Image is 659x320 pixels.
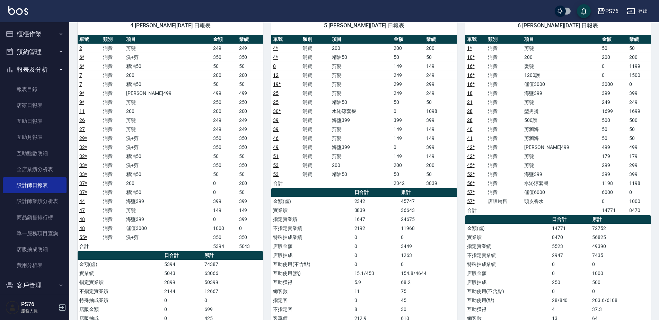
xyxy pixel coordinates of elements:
td: 399 [600,89,627,98]
td: 消費 [101,143,125,152]
td: 0 [600,71,627,80]
a: 單一服務項目查詢 [3,225,67,241]
td: 精油50 [124,188,211,197]
td: 45747 [399,197,457,206]
table: a dense table [271,35,457,188]
td: 179 [600,152,627,161]
a: 費用分析表 [3,257,67,273]
a: 店家日報表 [3,97,67,113]
a: 26 [79,117,85,123]
td: 500 [600,116,627,125]
th: 項目 [124,35,211,44]
td: 剪髮 [330,62,392,71]
td: 200 [424,161,457,170]
td: 消費 [101,179,125,188]
td: 50 [424,98,457,107]
td: 50 [237,170,263,179]
a: 25 [273,90,279,96]
td: 200 [392,44,424,53]
td: 店販銷售 [486,197,522,206]
td: 179 [627,152,651,161]
td: 消費 [301,98,330,107]
td: 消費 [486,98,522,107]
td: 剪瀏海 [522,134,600,143]
a: 11 [79,108,85,114]
td: 1198 [600,179,627,188]
a: 設計師日報表 [3,177,67,193]
td: 金額(虛) [271,197,352,206]
td: 消費 [101,53,125,62]
td: 399 [392,116,424,125]
td: 剪髮 [330,125,392,134]
a: 53 [273,162,279,168]
td: 249 [392,71,424,80]
td: 消費 [301,152,330,161]
td: 200 [124,179,211,188]
td: 200 [211,107,237,116]
td: 洗+剪 [124,53,211,62]
a: 39 [273,126,279,132]
td: 剪髮 [330,89,392,98]
td: 200 [330,161,392,170]
a: 店販抽成明細 [3,241,67,257]
td: 299 [600,161,627,170]
td: 精油50 [330,98,392,107]
td: 燙髮 [522,62,600,71]
td: 剪髮 [330,71,392,80]
a: 49 [273,144,279,150]
td: 149 [424,62,457,71]
td: 實業績 [271,206,352,215]
button: 登出 [624,5,651,18]
th: 項目 [522,35,600,44]
a: 53 [273,171,279,177]
td: 消費 [486,179,522,188]
td: 499 [237,89,263,98]
td: 剪髮 [330,134,392,143]
a: 44 [79,198,85,204]
td: 200 [124,107,211,116]
td: 200 [522,53,600,62]
td: 消費 [101,161,125,170]
td: 0 [627,188,651,197]
td: 3839 [424,179,457,188]
td: 149 [211,206,237,215]
td: 消費 [301,44,330,53]
h5: PS76 [21,301,56,308]
a: 51 [273,153,279,159]
img: Logo [8,6,28,15]
td: 剪髮 [330,152,392,161]
td: 299 [392,80,424,89]
th: 金額 [600,35,627,44]
td: 149 [392,62,424,71]
td: 剪瀏海 [522,125,600,134]
td: 50 [211,170,237,179]
td: 249 [600,98,627,107]
td: 消費 [486,107,522,116]
td: 1000 [627,197,651,206]
td: 海鹽399 [522,170,600,179]
td: 399 [211,197,237,206]
td: 洗+剪 [124,161,211,170]
td: 350 [211,161,237,170]
td: 200 [237,107,263,116]
td: 剪髮 [522,44,600,53]
td: 0 [211,179,237,188]
td: 249 [424,71,457,80]
table: a dense table [78,35,263,251]
td: 350 [211,53,237,62]
th: 業績 [237,35,263,44]
td: 1098 [424,107,457,116]
a: 47 [79,207,85,213]
td: 剪髮 [124,116,211,125]
td: 消費 [301,125,330,134]
td: 249 [211,125,237,134]
td: 0 [600,197,627,206]
td: 350 [237,134,263,143]
td: 消費 [486,188,522,197]
td: 消費 [101,206,125,215]
td: 儲值6000 [522,188,600,197]
a: 7 [79,81,82,87]
td: 200 [424,44,457,53]
td: 剪髮 [124,206,211,215]
td: 合計 [271,179,301,188]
